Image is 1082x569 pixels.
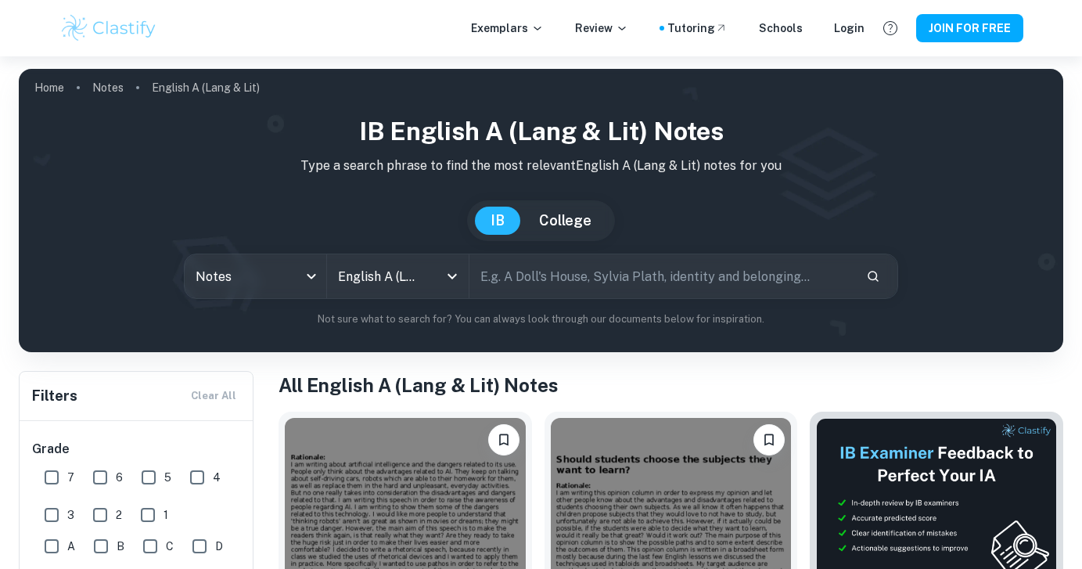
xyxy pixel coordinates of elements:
button: Please log in to bookmark exemplars [753,424,785,456]
h1: IB English A (Lang & Lit) Notes [31,113,1051,150]
span: A [67,538,75,555]
span: 6 [116,469,123,486]
p: Exemplars [471,20,544,37]
img: profile cover [19,69,1063,352]
button: JOIN FOR FREE [916,14,1023,42]
h6: Grade [32,440,242,459]
button: Please log in to bookmark exemplars [488,424,519,456]
span: 2 [116,506,122,524]
a: Schools [759,20,803,37]
p: Review [575,20,628,37]
span: 3 [67,506,74,524]
h1: All English A (Lang & Lit) Notes [279,371,1063,399]
span: 5 [164,469,171,486]
img: Clastify logo [59,13,159,44]
span: 7 [67,469,74,486]
span: B [117,538,124,555]
span: C [166,538,174,555]
div: Notes [185,254,326,298]
input: E.g. A Doll's House, Sylvia Plath, identity and belonging... [469,254,853,298]
span: 1 [164,506,168,524]
p: English A (Lang & Lit) [152,79,260,96]
a: Home [34,77,64,99]
a: Notes [92,77,124,99]
button: Search [860,263,886,290]
h6: Filters [32,385,77,407]
p: Type a search phrase to find the most relevant English A (Lang & Lit) notes for you [31,157,1051,175]
button: Help and Feedback [877,15,904,41]
button: College [523,207,607,235]
button: IB [475,207,520,235]
p: Not sure what to search for? You can always look through our documents below for inspiration. [31,312,1051,327]
span: 4 [213,469,221,486]
button: Open [441,265,463,287]
a: Tutoring [667,20,728,37]
a: Login [834,20,865,37]
span: D [215,538,223,555]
